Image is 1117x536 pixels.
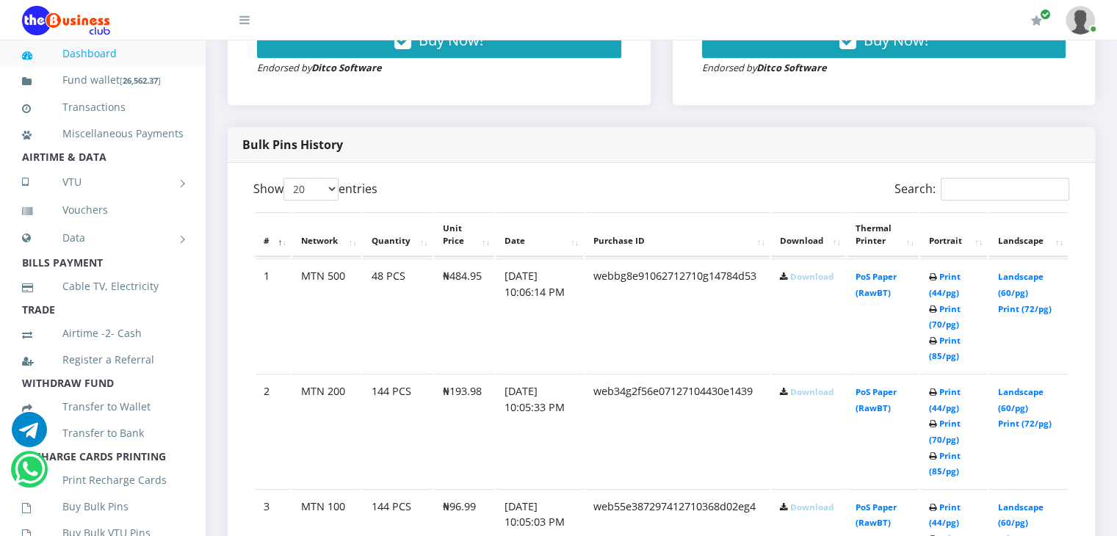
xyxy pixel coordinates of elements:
[22,490,184,524] a: Buy Bulk Pins
[941,178,1069,200] input: Search:
[1040,9,1051,20] span: Renew/Upgrade Subscription
[997,501,1043,529] a: Landscape (60/pg)
[22,193,184,227] a: Vouchers
[847,212,919,258] th: Thermal Printer: activate to sort column ascending
[790,501,834,513] a: Download
[997,386,1043,413] a: Landscape (60/pg)
[363,374,433,488] td: 144 PCS
[997,418,1051,429] a: Print (72/pg)
[242,137,343,153] strong: Bulk Pins History
[756,61,827,74] strong: Ditco Software
[257,61,382,74] small: Endorsed by
[997,271,1043,298] a: Landscape (60/pg)
[702,61,827,74] small: Endorsed by
[22,90,184,124] a: Transactions
[22,117,184,151] a: Miscellaneous Payments
[997,303,1051,314] a: Print (72/pg)
[22,463,184,497] a: Print Recharge Cards
[434,212,494,258] th: Unit Price: activate to sort column ascending
[929,418,961,445] a: Print (70/pg)
[929,450,961,477] a: Print (85/pg)
[255,212,291,258] th: #: activate to sort column descending
[292,212,361,258] th: Network: activate to sort column ascending
[929,335,961,362] a: Print (85/pg)
[496,374,583,488] td: [DATE] 10:05:33 PM
[22,63,184,98] a: Fund wallet[26,562.37]
[790,271,834,282] a: Download
[283,178,339,200] select: Showentries
[15,463,45,487] a: Chat for support
[22,316,184,350] a: Airtime -2- Cash
[1066,6,1095,35] img: User
[929,501,961,529] a: Print (44/pg)
[1031,15,1042,26] i: Renew/Upgrade Subscription
[585,258,769,372] td: webbg8e91062712710g14784d53
[253,178,377,200] label: Show entries
[496,258,583,372] td: [DATE] 10:06:14 PM
[363,258,433,372] td: 48 PCS
[22,220,184,256] a: Data
[255,374,291,488] td: 2
[363,212,433,258] th: Quantity: activate to sort column ascending
[856,501,897,529] a: PoS Paper (RawBT)
[585,212,769,258] th: Purchase ID: activate to sort column ascending
[856,386,897,413] a: PoS Paper (RawBT)
[856,271,897,298] a: PoS Paper (RawBT)
[434,374,494,488] td: ₦193.98
[22,164,184,200] a: VTU
[120,75,161,86] small: [ ]
[292,258,361,372] td: MTN 500
[988,212,1068,258] th: Landscape: activate to sort column ascending
[419,30,483,50] span: Buy Now!
[771,212,845,258] th: Download: activate to sort column ascending
[434,258,494,372] td: ₦484.95
[929,303,961,330] a: Print (70/pg)
[929,271,961,298] a: Print (44/pg)
[311,61,382,74] strong: Ditco Software
[22,390,184,424] a: Transfer to Wallet
[920,212,987,258] th: Portrait: activate to sort column ascending
[255,258,291,372] td: 1
[790,386,834,397] a: Download
[22,416,184,450] a: Transfer to Bank
[894,178,1069,200] label: Search:
[22,343,184,377] a: Register a Referral
[864,30,928,50] span: Buy Now!
[496,212,583,258] th: Date: activate to sort column ascending
[123,75,158,86] b: 26,562.37
[22,6,110,35] img: Logo
[12,423,47,447] a: Chat for support
[22,269,184,303] a: Cable TV, Electricity
[929,386,961,413] a: Print (44/pg)
[585,374,769,488] td: web34g2f56e07127104430e1439
[22,37,184,70] a: Dashboard
[292,374,361,488] td: MTN 200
